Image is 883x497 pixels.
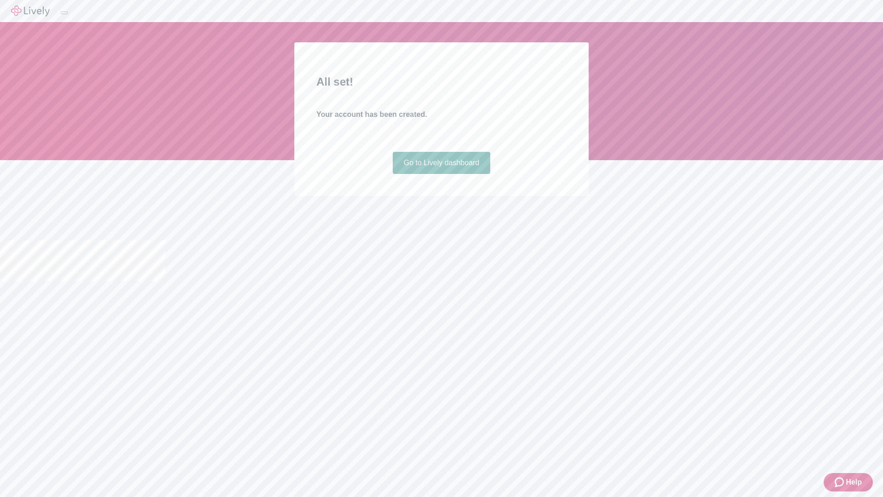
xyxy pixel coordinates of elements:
[846,477,862,488] span: Help
[316,74,567,90] h2: All set!
[835,477,846,488] svg: Zendesk support icon
[824,473,873,491] button: Zendesk support iconHelp
[11,6,50,17] img: Lively
[393,152,491,174] a: Go to Lively dashboard
[61,12,68,14] button: Log out
[316,109,567,120] h4: Your account has been created.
